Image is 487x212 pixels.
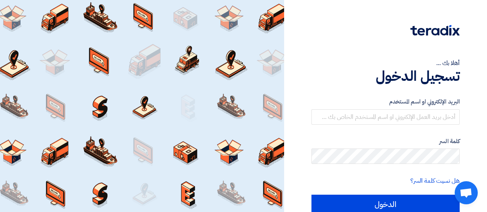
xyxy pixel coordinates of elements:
img: Teradix logo [410,25,460,36]
label: كلمة السر [311,137,460,146]
a: Open chat [455,181,478,204]
a: هل نسيت كلمة السر؟ [410,176,460,185]
div: أهلا بك ... [311,58,460,68]
input: أدخل بريد العمل الإلكتروني او اسم المستخدم الخاص بك ... [311,109,460,125]
label: البريد الإلكتروني او اسم المستخدم [311,97,460,106]
h1: تسجيل الدخول [311,68,460,85]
